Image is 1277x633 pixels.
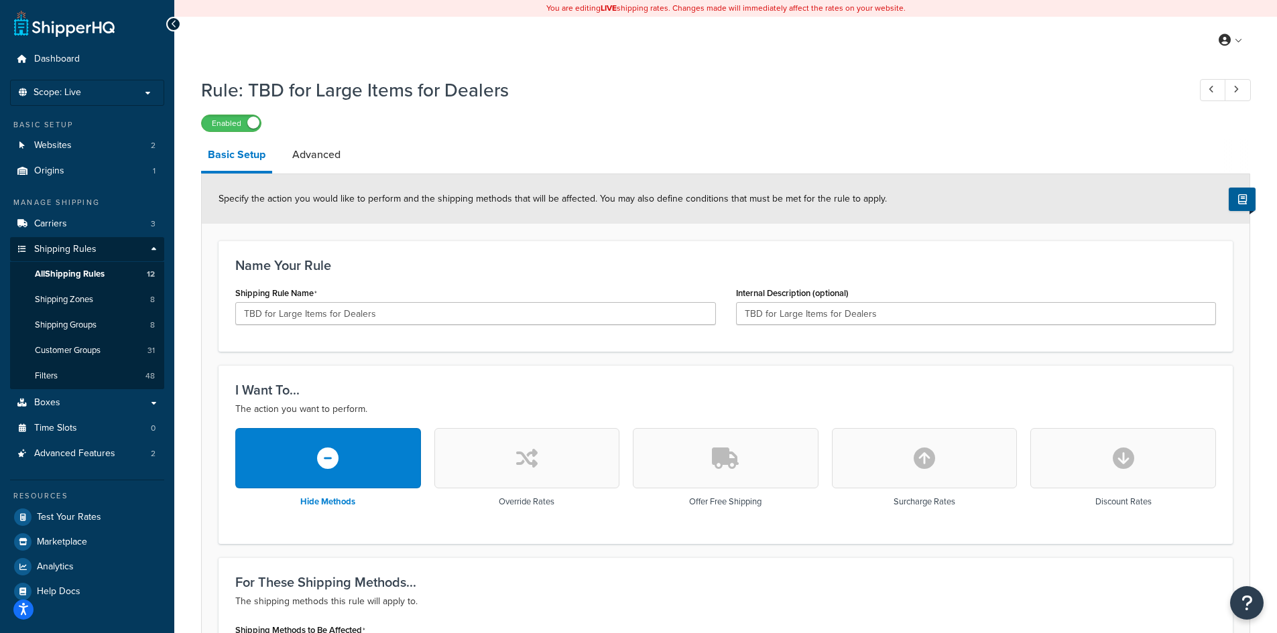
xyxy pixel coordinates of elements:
[34,165,64,177] span: Origins
[10,287,164,312] li: Shipping Zones
[10,364,164,389] a: Filters48
[10,441,164,466] li: Advanced Features
[10,212,164,236] a: Carriers3
[10,490,164,502] div: Resources
[147,345,155,356] span: 31
[150,320,155,331] span: 8
[235,401,1216,417] p: The action you want to perform.
[145,370,155,382] span: 48
[151,218,156,230] span: 3
[219,192,887,206] span: Specify the action you would like to perform and the shipping methods that will be affected. You ...
[10,237,164,262] a: Shipping Rules
[35,370,58,382] span: Filters
[286,139,347,171] a: Advanced
[10,133,164,158] li: Websites
[10,133,164,158] a: Websites2
[34,448,115,460] span: Advanced Features
[10,530,164,554] a: Marketplace
[34,140,72,151] span: Websites
[202,115,261,131] label: Enabled
[10,416,164,441] li: Time Slots
[10,262,164,287] a: AllShipping Rules12
[37,586,80,597] span: Help Docs
[10,338,164,363] a: Customer Groups31
[235,575,1216,589] h3: For These Shipping Methods...
[300,497,355,506] h3: Hide Methods
[34,54,80,65] span: Dashboard
[37,537,87,548] span: Marketplace
[201,139,272,173] a: Basic Setup
[10,391,164,415] a: Boxes
[147,269,155,280] span: 12
[894,497,955,506] h3: Surcharge Rates
[10,313,164,338] li: Shipping Groups
[151,423,156,434] span: 0
[235,258,1216,273] h3: Name Your Rule
[34,87,81,98] span: Scope: Live
[34,423,77,434] span: Time Slots
[10,505,164,529] a: Test Your Rates
[10,287,164,312] a: Shipping Zones8
[35,345,101,356] span: Customer Groups
[1095,497,1152,506] h3: Discount Rates
[235,288,317,299] label: Shipping Rule Name
[601,2,617,14] b: LIVE
[10,212,164,236] li: Carriers
[10,579,164,604] a: Help Docs
[10,313,164,338] a: Shipping Groups8
[1200,79,1226,101] a: Previous Record
[34,218,67,230] span: Carriers
[689,497,762,506] h3: Offer Free Shipping
[10,159,164,184] li: Origins
[34,244,97,255] span: Shipping Rules
[35,320,97,331] span: Shipping Groups
[10,159,164,184] a: Origins1
[235,382,1216,397] h3: I Want To...
[37,512,101,523] span: Test Your Rates
[34,397,60,409] span: Boxes
[10,119,164,131] div: Basic Setup
[151,140,156,151] span: 2
[10,364,164,389] li: Filters
[10,416,164,441] a: Time Slots0
[1230,586,1264,620] button: Open Resource Center
[736,288,849,298] label: Internal Description (optional)
[1229,188,1256,211] button: Show Help Docs
[37,561,74,573] span: Analytics
[201,77,1175,103] h1: Rule: TBD for Large Items for Dealers
[10,197,164,208] div: Manage Shipping
[10,47,164,72] a: Dashboard
[10,555,164,579] a: Analytics
[35,294,93,305] span: Shipping Zones
[10,338,164,363] li: Customer Groups
[235,593,1216,610] p: The shipping methods this rule will apply to.
[1225,79,1251,101] a: Next Record
[10,441,164,466] a: Advanced Features2
[10,237,164,390] li: Shipping Rules
[35,269,105,280] span: All Shipping Rules
[153,165,156,177] span: 1
[151,448,156,460] span: 2
[150,294,155,305] span: 8
[499,497,554,506] h3: Override Rates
